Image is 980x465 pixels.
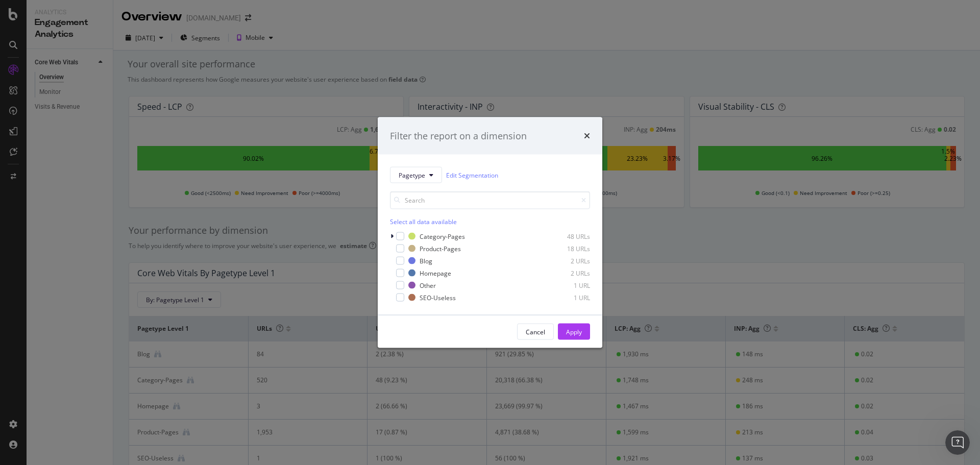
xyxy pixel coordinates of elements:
button: Apply [558,324,590,340]
div: times [584,129,590,142]
button: Cancel [517,324,554,340]
div: Homepage [420,268,451,277]
div: Product-Pages [420,244,461,253]
div: 1 URL [540,293,590,302]
div: 2 URLs [540,256,590,265]
div: Cancel [526,327,545,336]
a: Edit Segmentation [446,169,498,180]
div: Filter the report on a dimension [390,129,527,142]
div: Other [420,281,436,289]
div: SEO-Useless [420,293,456,302]
div: Blog [420,256,432,265]
div: Apply [566,327,582,336]
div: modal [378,117,602,348]
iframe: Intercom live chat [945,430,970,455]
div: Select all data available [390,217,590,226]
div: 2 URLs [540,268,590,277]
button: Pagetype [390,167,442,183]
div: 48 URLs [540,232,590,240]
div: 1 URL [540,281,590,289]
div: 18 URLs [540,244,590,253]
span: Pagetype [399,170,425,179]
div: Category-Pages [420,232,465,240]
input: Search [390,191,590,209]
